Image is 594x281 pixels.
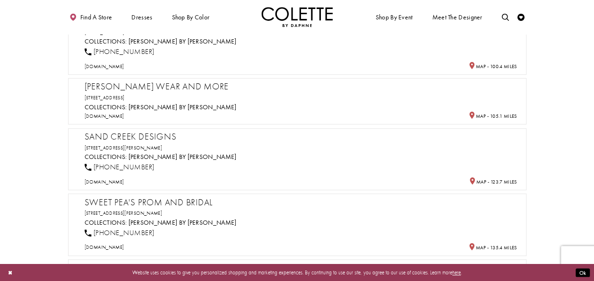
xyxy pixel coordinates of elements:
a: here [452,269,461,276]
button: Submit Dialog [576,268,590,277]
a: Visit Home Page [261,7,333,27]
a: Visit Colette by Daphne page [128,219,236,227]
p: Website uses cookies to give you personalized shopping and marketing experiences. By continuing t... [52,268,542,277]
span: Shop By Event [376,14,413,21]
a: [DOMAIN_NAME] [85,113,124,119]
a: [STREET_ADDRESS][PERSON_NAME] [85,210,162,216]
button: Close Dialog [4,266,16,279]
h2: Sweet Pea's Prom and Bridal [85,197,517,208]
span: Shop by color [170,7,211,27]
a: Visit Colette by Daphne page [128,37,236,45]
a: Visit Colette by Daphne page [128,153,236,161]
span: Shop by color [172,14,209,21]
a: [DOMAIN_NAME] [85,63,124,70]
h2: [PERSON_NAME] Wear and More [85,81,517,92]
a: Find a store [68,7,114,27]
a: [DOMAIN_NAME] [85,244,124,250]
span: Meet the designer [432,14,482,21]
span: Collections: [85,103,127,111]
a: Toggle search [500,7,511,27]
a: [STREET_ADDRESS][PERSON_NAME] [85,145,162,151]
a: [PHONE_NUMBER] [85,228,155,237]
a: [DOMAIN_NAME] [85,179,124,185]
a: Meet the designer [430,7,484,27]
span: [PHONE_NUMBER] [94,228,155,237]
h2: [PERSON_NAME]'s Party, Prom & Gift [85,263,517,273]
span: Dresses [131,14,152,21]
h2: Sand Creek Designs [85,132,517,142]
a: [STREET_ADDRESS] [85,95,125,101]
span: [PHONE_NUMBER] [94,47,155,56]
span: Collections: [85,153,127,161]
a: Visit Colette by Daphne page [128,103,236,111]
h5: Distance to Sand Creek Designs [469,177,517,185]
h5: Distance to Sweet Grace Formal Wear and More [468,112,517,120]
span: Dresses [129,7,154,27]
span: Collections: [85,219,127,227]
a: Check Wishlist [516,7,526,27]
a: [PHONE_NUMBER] [85,162,155,172]
span: Find a store [80,14,112,21]
a: [STREET_ADDRESS] [85,29,125,35]
h5: Distance to Alyssa&#39;s Bridal &amp; Tuxedo [468,62,517,70]
span: Shop By Event [374,7,414,27]
span: [PHONE_NUMBER] [94,162,155,172]
h5: Distance to Sweet Pea&#39;s Prom and Bridal [468,243,517,251]
img: Colette by Daphne [261,7,333,27]
span: Collections: [85,37,127,45]
a: [PHONE_NUMBER] [85,47,155,56]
